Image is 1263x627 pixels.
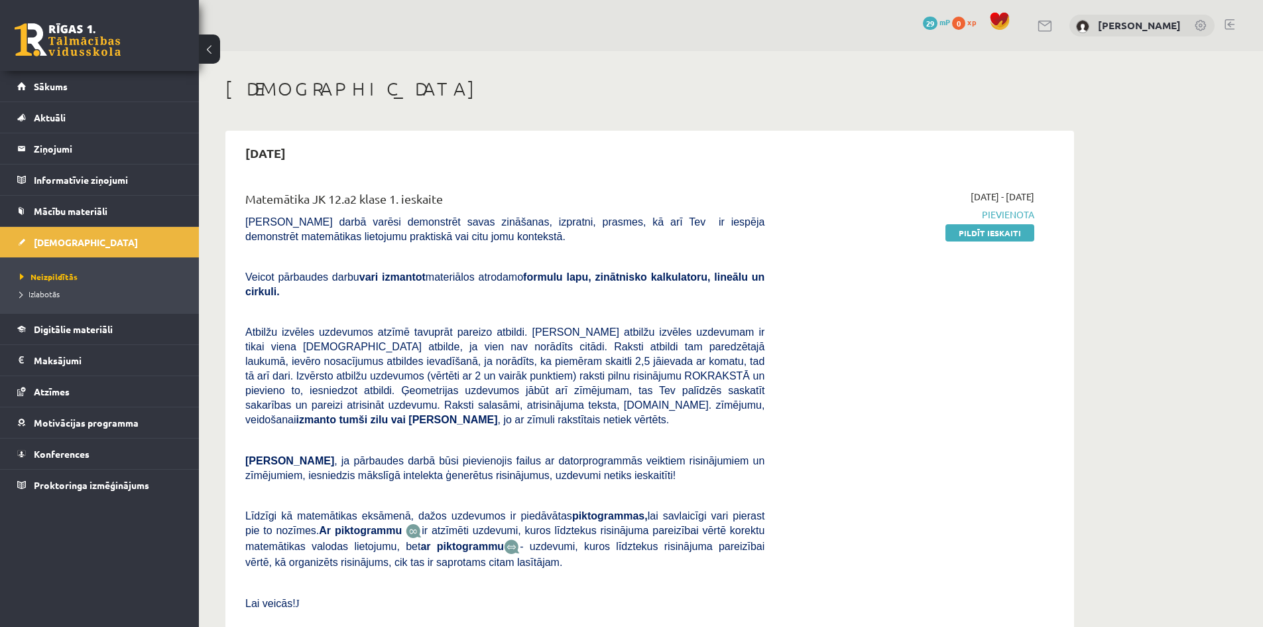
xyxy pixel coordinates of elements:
[17,227,182,257] a: [DEMOGRAPHIC_DATA]
[17,470,182,500] a: Proktoringa izmēģinājums
[34,133,182,164] legend: Ziņojumi
[245,510,764,536] span: Līdzīgi kā matemātikas eksāmenā, dažos uzdevumos ir piedāvātas lai savlaicīgi vari pierast pie to...
[245,525,764,552] span: ir atzīmēti uzdevumi, kuros līdztekus risinājuma pareizībai vērtē korektu matemātikas valodas lie...
[1076,20,1089,33] img: Milāna Nāgele
[296,414,336,425] b: izmanto
[420,541,504,552] b: ar piktogrammu
[245,271,764,297] b: formulu lapu, zinātnisko kalkulatoru, lineālu un cirkuli.
[245,216,764,242] span: [PERSON_NAME] darbā varēsi demonstrēt savas zināšanas, izpratni, prasmes, kā arī Tev ir iespēja d...
[245,326,764,425] span: Atbilžu izvēles uzdevumos atzīmē tavuprāt pareizo atbildi. [PERSON_NAME] atbilžu izvēles uzdevuma...
[20,288,186,300] a: Izlabotās
[17,407,182,438] a: Motivācijas programma
[34,448,90,460] span: Konferences
[17,165,182,195] a: Informatīvie ziņojumi
[17,314,182,344] a: Digitālie materiāli
[245,190,764,214] div: Matemātika JK 12.a2 klase 1. ieskaite
[359,271,426,283] b: vari izmantot
[17,71,182,102] a: Sākums
[245,455,764,481] span: , ja pārbaudes darbā būsi pievienojis failus ar datorprogrammās veiktiem risinājumiem un zīmējumi...
[945,224,1034,242] a: Pildīt ieskaiti
[1098,19,1181,32] a: [PERSON_NAME]
[939,17,950,27] span: mP
[34,479,149,491] span: Proktoringa izmēģinājums
[34,323,113,335] span: Digitālie materiāli
[245,598,296,609] span: Lai veicās!
[20,271,186,283] a: Neizpildītās
[245,271,764,297] span: Veicot pārbaudes darbu materiālos atrodamo
[34,80,68,92] span: Sākums
[339,414,497,425] b: tumši zilu vai [PERSON_NAME]
[504,539,520,555] img: wKvN42sLe3LLwAAAABJRU5ErkJggg==
[319,525,402,536] b: Ar piktogrammu
[232,137,299,169] h2: [DATE]
[34,345,182,376] legend: Maksājumi
[34,205,107,217] span: Mācību materiāli
[967,17,976,27] span: xp
[952,17,965,30] span: 0
[34,417,139,429] span: Motivācijas programma
[20,289,60,299] span: Izlabotās
[34,385,70,397] span: Atzīmes
[34,236,138,248] span: [DEMOGRAPHIC_DATA]
[923,17,937,30] span: 29
[17,196,182,226] a: Mācību materiāli
[952,17,983,27] a: 0 xp
[923,17,950,27] a: 29 mP
[34,111,66,123] span: Aktuāli
[15,23,121,56] a: Rīgas 1. Tālmācības vidusskola
[572,510,648,522] b: piktogrammas,
[20,271,78,282] span: Neizpildītās
[971,190,1034,204] span: [DATE] - [DATE]
[17,345,182,376] a: Maksājumi
[17,133,182,164] a: Ziņojumi
[245,455,334,466] span: [PERSON_NAME]
[296,598,300,609] span: J
[34,165,182,195] legend: Informatīvie ziņojumi
[406,523,422,539] img: JfuEzvunn4EvwAAAAASUVORK5CYII=
[17,102,182,133] a: Aktuāli
[17,376,182,407] a: Atzīmes
[784,208,1034,222] span: Pievienota
[17,439,182,469] a: Konferences
[225,78,1074,100] h1: [DEMOGRAPHIC_DATA]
